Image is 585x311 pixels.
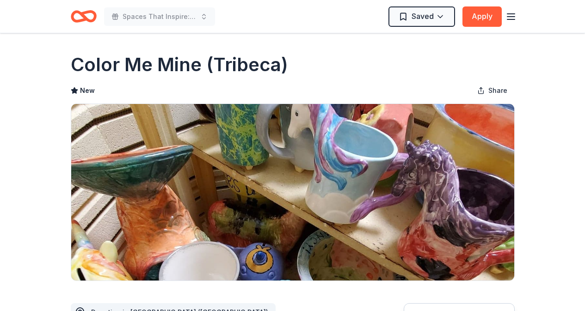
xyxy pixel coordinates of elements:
[412,10,434,22] span: Saved
[462,6,502,27] button: Apply
[388,6,455,27] button: Saved
[123,11,197,22] span: Spaces That Inspire: A Fundraising Celebration
[488,85,507,96] span: Share
[71,52,288,78] h1: Color Me Mine (Tribeca)
[71,6,97,27] a: Home
[71,104,514,281] img: Image for Color Me Mine (Tribeca)
[470,81,515,100] button: Share
[104,7,215,26] button: Spaces That Inspire: A Fundraising Celebration
[80,85,95,96] span: New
